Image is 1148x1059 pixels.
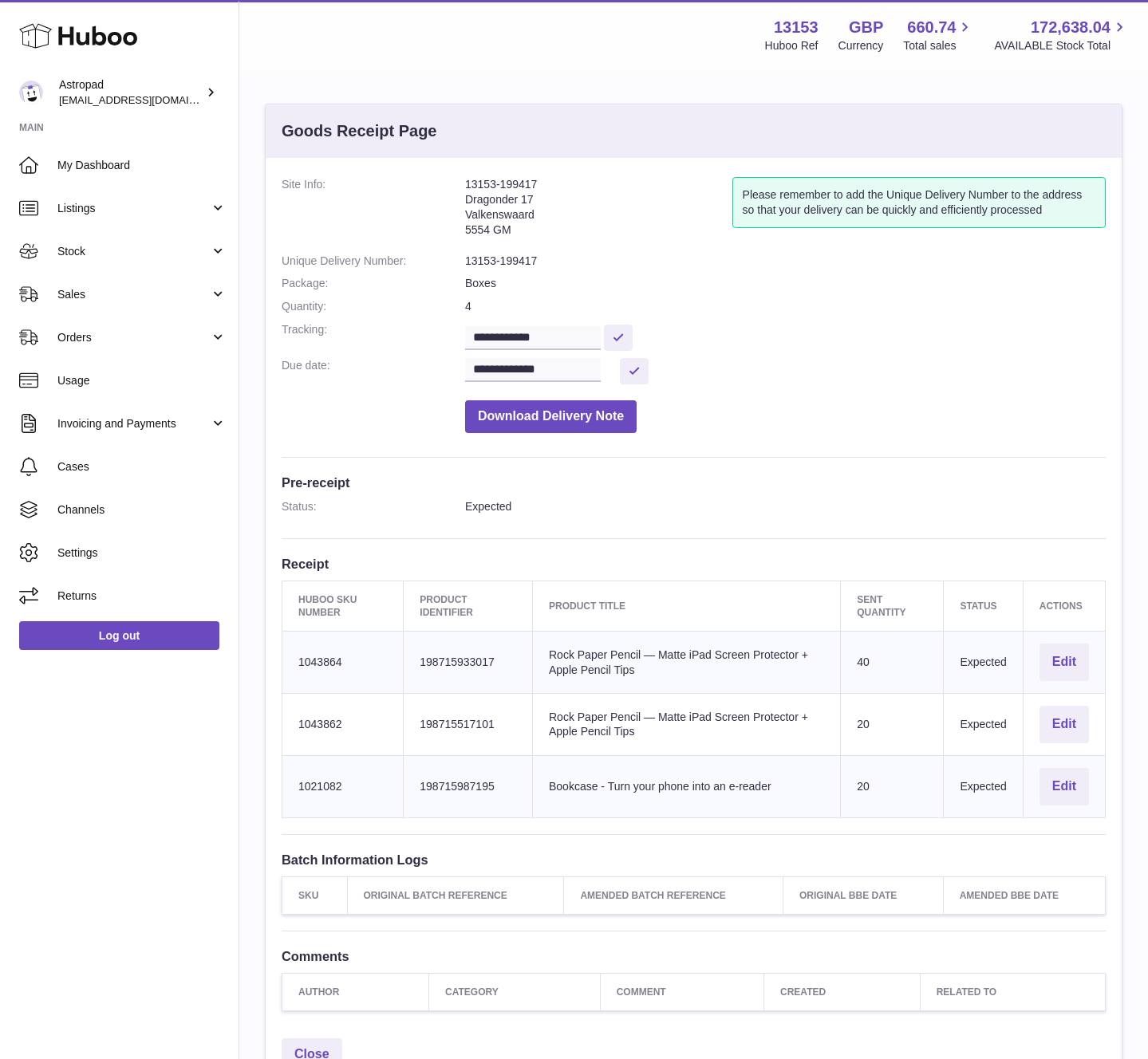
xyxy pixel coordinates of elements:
td: 20 [841,755,944,817]
h3: Batch Information Logs [282,851,1106,868]
dt: Status: [282,499,465,514]
strong: GBP [849,17,883,38]
th: Category [429,974,601,1011]
th: Status [944,581,1023,631]
th: Actions [1023,581,1105,631]
td: Expected [944,632,1023,694]
dt: Tracking: [282,322,465,350]
a: Log out [19,621,219,650]
span: Listings [57,201,210,216]
th: Product Identifier [404,581,533,631]
span: Settings [57,545,227,561]
td: 40 [841,632,944,694]
td: 1043864 [282,632,404,694]
span: Orders [57,330,210,345]
span: Usage [57,373,227,388]
dt: Package: [282,276,465,291]
div: Astropad [59,77,203,108]
span: Cases [57,459,227,474]
div: Please remember to add the Unique Delivery Number to the address so that your delivery can be qui... [732,177,1106,228]
td: 20 [841,694,944,756]
th: Huboo SKU Number [282,581,404,631]
address: 13153-199417 Dragonder 17 Valkenswaard 5554 GM [465,177,732,246]
button: Edit [1040,644,1089,681]
button: Edit [1040,706,1089,743]
td: Bookcase - Turn your phone into an e-reader [532,755,840,817]
dt: Site Info: [282,177,465,246]
th: Original BBE Date [783,876,944,914]
dd: Expected [465,499,1106,514]
dd: 13153-199417 [465,254,1106,269]
a: 660.74 Total sales [903,17,974,53]
span: Invoicing and Payments [57,416,210,431]
th: Sent Quantity [841,581,944,631]
span: Sales [57,287,210,302]
dt: Due date: [282,358,465,384]
span: AVAILABLE Stock Total [994,38,1129,53]
dd: Boxes [465,276,1106,291]
dd: 4 [465,299,1106,314]
th: Amended BBE Date [943,876,1105,914]
dt: Quantity: [282,299,465,314]
th: Original Batch Reference [347,876,564,914]
h3: Goods Receipt Page [282,120,437,142]
span: Total sales [903,38,974,53]
button: Download Delivery Note [465,400,637,433]
button: Edit [1040,768,1089,805]
td: Expected [944,694,1023,756]
th: Amended Batch Reference [564,876,783,914]
td: 198715987195 [404,755,533,817]
span: Returns [57,589,227,604]
div: Currency [838,38,884,53]
div: Huboo Ref [765,38,819,53]
strong: 13153 [774,17,819,38]
td: Rock Paper Pencil — Matte iPad Screen Protector + Apple Pencil Tips [532,694,840,756]
span: 172,638.04 [1031,17,1111,38]
th: Related to [920,974,1105,1011]
th: Product title [532,581,840,631]
td: 1043862 [282,694,404,756]
td: 198715933017 [404,632,533,694]
td: Expected [944,755,1023,817]
a: 172,638.04 AVAILABLE Stock Total [994,17,1129,53]
td: 1021082 [282,755,404,817]
td: 198715517101 [404,694,533,756]
th: SKU [282,876,348,914]
th: Comment [600,974,763,1011]
th: Author [282,974,429,1011]
span: My Dashboard [57,158,227,173]
span: [EMAIL_ADDRESS][DOMAIN_NAME] [59,93,235,106]
span: Channels [57,502,227,518]
img: matt@astropad.com [19,81,43,104]
td: Rock Paper Pencil — Matte iPad Screen Protector + Apple Pencil Tips [532,632,840,694]
h3: Receipt [282,555,1106,573]
th: Created [764,974,921,1011]
dt: Unique Delivery Number: [282,254,465,269]
h3: Comments [282,947,1106,965]
span: Stock [57,244,210,259]
span: 660.74 [907,17,956,38]
h3: Pre-receipt [282,474,1106,491]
